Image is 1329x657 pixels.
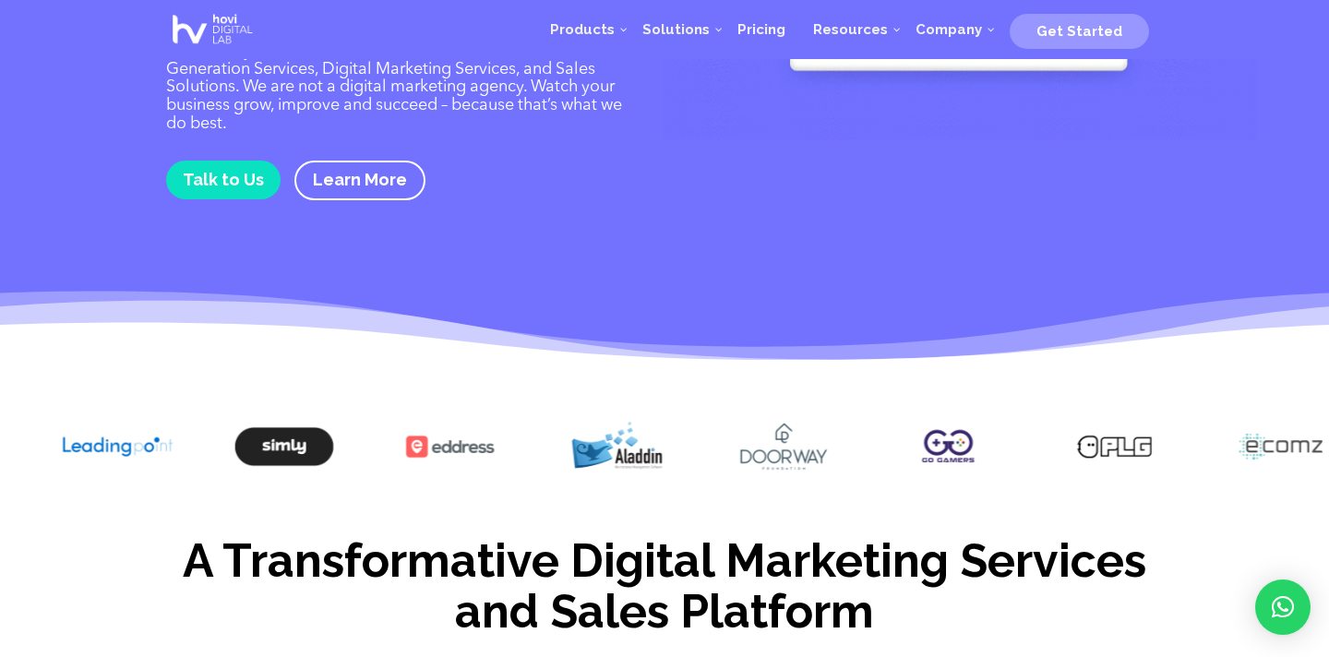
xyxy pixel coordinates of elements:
[902,2,996,57] a: Company
[166,535,1163,646] h2: A Transformative Digital Marketing Services and Sales Platform
[629,2,724,57] a: Solutions
[737,21,785,38] span: Pricing
[642,21,710,38] span: Solutions
[799,2,902,57] a: Resources
[813,21,888,38] span: Resources
[166,161,281,198] a: Talk to Us
[294,161,425,200] a: Learn More
[916,21,982,38] span: Company
[1010,16,1149,43] a: Get Started
[724,2,799,57] a: Pricing
[550,21,615,38] span: Products
[166,42,637,134] p: Transform your business from the inside out, with our Lead Generation Services, Digital Marketing...
[536,2,629,57] a: Products
[1036,23,1122,40] span: Get Started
